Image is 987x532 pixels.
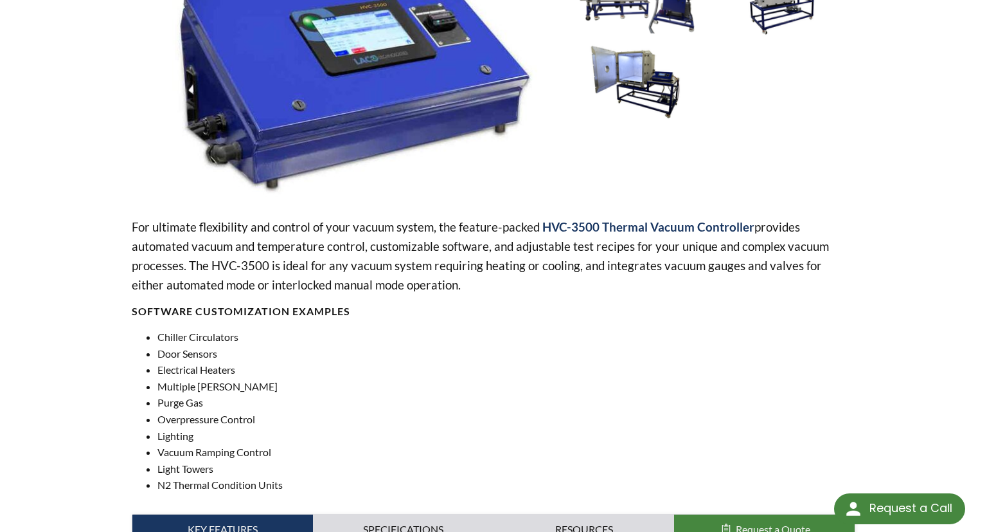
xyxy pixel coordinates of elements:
[157,411,855,428] li: Overpressure Control
[157,394,855,411] li: Purge Gas
[157,444,855,461] li: Vacuum Ramping Control
[157,329,855,345] li: Chiller Circulators
[843,499,864,519] img: round button
[157,477,855,493] li: N2 Thermal Condition Units
[157,461,855,477] li: Light Towers
[157,362,855,378] li: Electrical Heaters
[132,217,855,295] p: For ultimate flexibility and control of your vacuum system, the feature-packed provides automated...
[566,43,704,121] img: HVC-3500 in Cube Chamber System, open door
[869,493,952,523] div: Request a Call
[542,219,754,234] strong: HVC-3500 Thermal Vacuum Controller
[834,493,965,524] div: Request a Call
[132,305,855,318] h4: SOFTWARE CUSTOMIZATION EXAMPLES
[157,378,855,395] li: Multiple [PERSON_NAME]
[157,345,855,362] li: Door Sensors
[157,428,855,445] li: Lighting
